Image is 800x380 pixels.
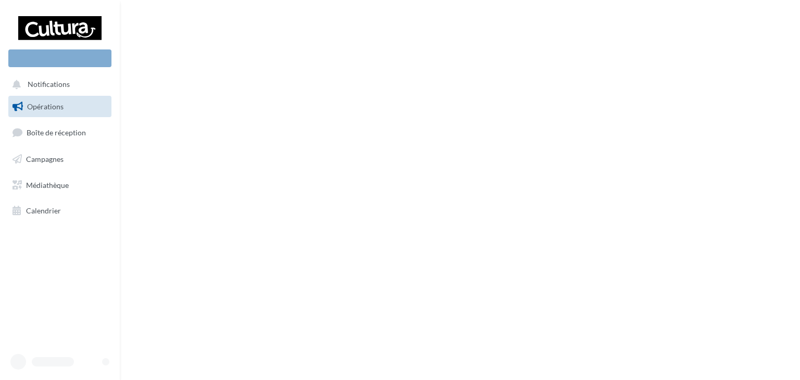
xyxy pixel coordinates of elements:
span: Calendrier [26,206,61,215]
span: Médiathèque [26,180,69,189]
span: Campagnes [26,155,64,163]
span: Opérations [27,102,64,111]
span: Boîte de réception [27,128,86,137]
div: Nouvelle campagne [8,49,111,67]
span: Notifications [28,80,70,89]
a: Calendrier [6,200,114,222]
a: Médiathèque [6,174,114,196]
a: Boîte de réception [6,121,114,144]
a: Opérations [6,96,114,118]
a: Campagnes [6,148,114,170]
